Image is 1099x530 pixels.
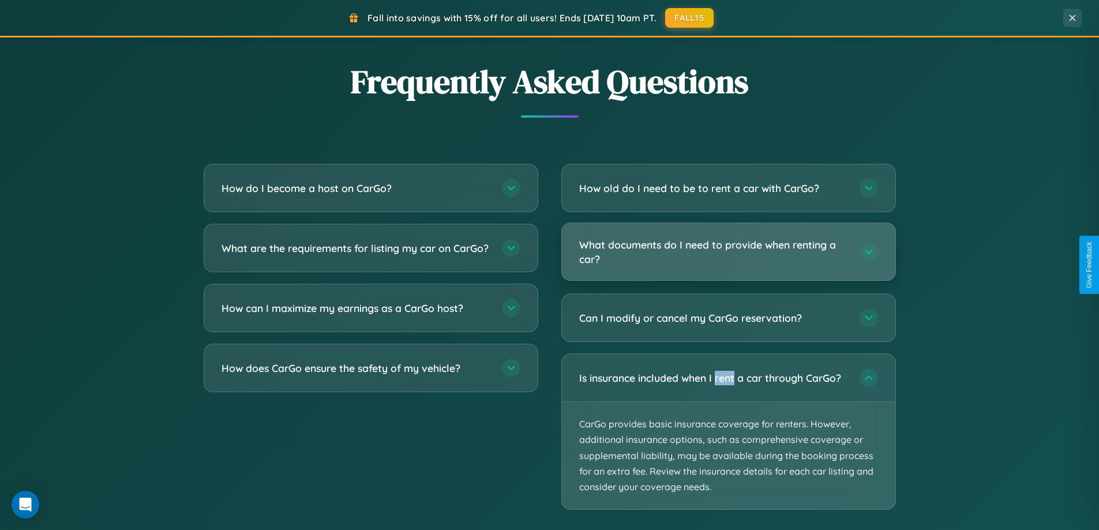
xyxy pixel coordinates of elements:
span: Fall into savings with 15% off for all users! Ends [DATE] 10am PT. [367,12,657,24]
button: FALL15 [665,8,714,28]
div: Give Feedback [1085,242,1093,288]
p: CarGo provides basic insurance coverage for renters. However, additional insurance options, such ... [562,402,895,509]
h2: Frequently Asked Questions [204,59,896,104]
h3: How old do I need to be to rent a car with CarGo? [579,181,848,196]
h3: How does CarGo ensure the safety of my vehicle? [222,361,490,375]
div: Open Intercom Messenger [12,491,39,518]
h3: What are the requirements for listing my car on CarGo? [222,241,490,255]
h3: How can I maximize my earnings as a CarGo host? [222,301,490,315]
h3: How do I become a host on CarGo? [222,181,490,196]
h3: Is insurance included when I rent a car through CarGo? [579,371,848,385]
h3: Can I modify or cancel my CarGo reservation? [579,311,848,325]
h3: What documents do I need to provide when renting a car? [579,238,848,266]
